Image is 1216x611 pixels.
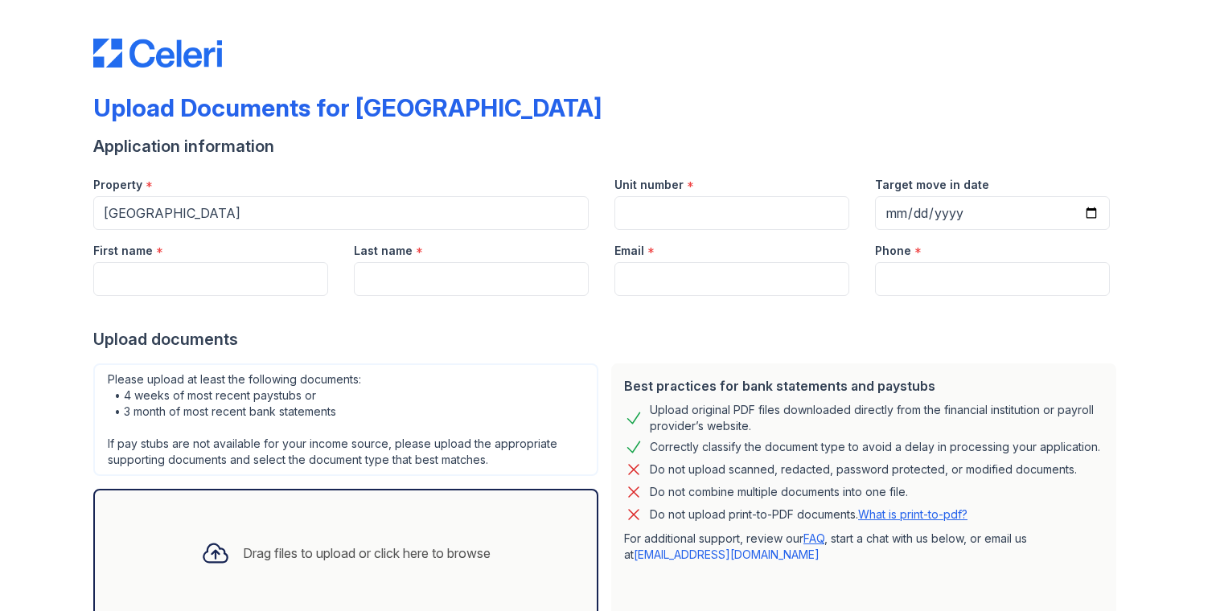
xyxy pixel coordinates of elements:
[875,243,911,259] label: Phone
[93,93,602,122] div: Upload Documents for [GEOGRAPHIC_DATA]
[93,177,142,193] label: Property
[803,531,824,545] a: FAQ
[614,177,684,193] label: Unit number
[650,402,1103,434] div: Upload original PDF files downloaded directly from the financial institution or payroll provider’...
[243,543,491,563] div: Drag files to upload or click here to browse
[93,135,1123,158] div: Application information
[93,243,153,259] label: First name
[875,177,989,193] label: Target move in date
[650,460,1077,479] div: Do not upload scanned, redacted, password protected, or modified documents.
[93,363,598,476] div: Please upload at least the following documents: • 4 weeks of most recent paystubs or • 3 month of...
[614,243,644,259] label: Email
[624,376,1103,396] div: Best practices for bank statements and paystubs
[634,547,820,561] a: [EMAIL_ADDRESS][DOMAIN_NAME]
[93,39,222,68] img: CE_Logo_Blue-a8612792a0a2168367f1c8372b55b34899dd931a85d93a1a3d3e32e68fde9ad4.png
[650,482,908,502] div: Do not combine multiple documents into one file.
[650,437,1100,457] div: Correctly classify the document type to avoid a delay in processing your application.
[93,328,1123,351] div: Upload documents
[354,243,413,259] label: Last name
[650,506,967,523] p: Do not upload print-to-PDF documents.
[858,507,967,521] a: What is print-to-pdf?
[624,531,1103,563] p: For additional support, review our , start a chat with us below, or email us at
